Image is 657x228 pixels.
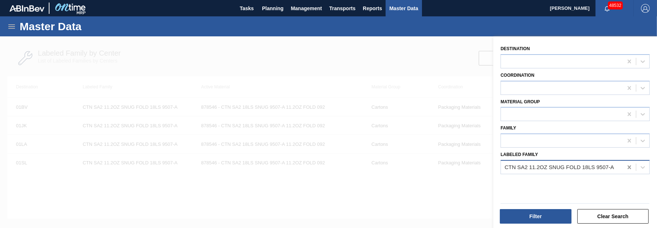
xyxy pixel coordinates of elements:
span: Planning [262,4,283,13]
span: 48532 [608,1,623,9]
button: Clear Search [577,209,649,224]
img: Logout [641,4,650,13]
label: Destination [501,46,530,51]
button: Notifications [596,3,619,13]
button: Filter [500,209,572,224]
span: Management [291,4,322,13]
span: Reports [363,4,382,13]
label: Labeled Family [501,152,538,157]
img: TNhmsLtSVTkK8tSr43FrP2fwEKptu5GPRR3wAAAABJRU5ErkJggg== [9,5,44,12]
h1: Master Data [20,22,149,31]
span: Transports [329,4,355,13]
label: Material Group [501,99,540,104]
label: Coordination [501,73,534,78]
span: Tasks [239,4,255,13]
div: CTN SA2 11.2OZ SNUG FOLD 18LS 9507-A [505,164,614,170]
span: Master Data [389,4,418,13]
label: Family [501,125,516,131]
